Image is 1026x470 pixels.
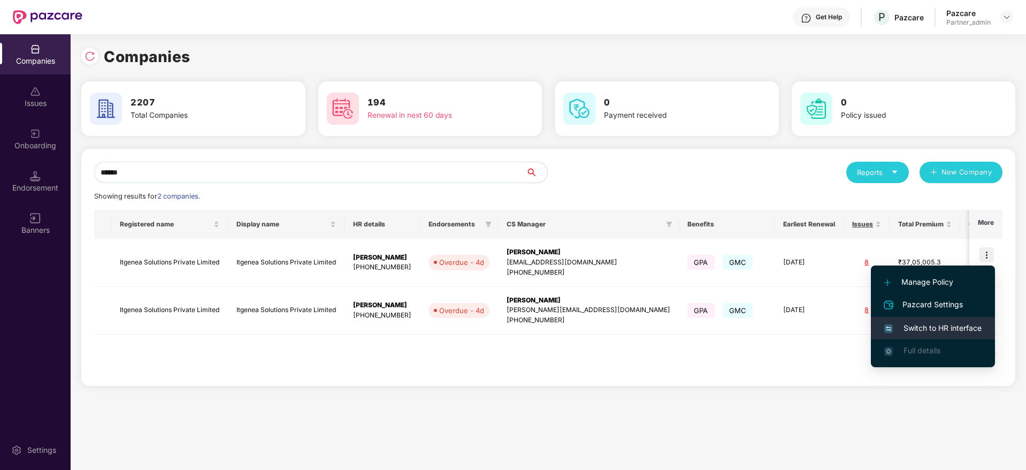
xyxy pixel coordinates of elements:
td: Itgenea Solutions Private Limited [228,287,344,335]
span: Full details [904,346,940,355]
div: [PERSON_NAME] [507,247,670,257]
div: Reports [857,167,898,178]
img: svg+xml;base64,PHN2ZyB3aWR0aD0iMTYiIGhlaWdodD0iMTYiIHZpZXdCb3g9IjAgMCAxNiAxNiIgZmlsbD0ibm9uZSIgeG... [30,213,41,224]
img: svg+xml;base64,PHN2ZyB3aWR0aD0iMTQuNSIgaGVpZ2h0PSIxNC41IiB2aWV3Qm94PSIwIDAgMTYgMTYiIGZpbGw9Im5vbm... [30,171,41,181]
h3: 194 [367,96,502,110]
img: svg+xml;base64,PHN2ZyBpZD0iSGVscC0zMngzMiIgeG1sbnM9Imh0dHA6Ly93d3cudzMub3JnLzIwMDAvc3ZnIiB3aWR0aD... [801,13,811,24]
th: Benefits [679,210,775,239]
th: Earliest Renewal [775,210,844,239]
td: Itgenea Solutions Private Limited [111,239,228,287]
div: Pazcare [946,8,991,18]
span: filter [664,218,675,231]
h3: 2207 [131,96,265,110]
div: [PERSON_NAME] [507,295,670,306]
span: Display name [236,220,328,229]
div: ₹37,05,005.3 [898,257,952,268]
div: Settings [24,445,59,456]
div: Payment received [604,110,739,122]
span: Manage Policy [884,276,982,288]
span: Switch to HR interface [884,322,982,334]
div: Get Help [816,13,842,21]
td: Itgenea Solutions Private Limited [111,287,228,335]
img: svg+xml;base64,PHN2ZyBpZD0iQ29tcGFuaWVzIiB4bWxucz0iaHR0cDovL3d3dy53My5vcmcvMjAwMC9zdmciIHdpZHRoPS... [30,44,41,55]
div: [PERSON_NAME] [353,300,411,310]
img: New Pazcare Logo [13,10,82,24]
th: Registered name [111,210,228,239]
td: Itgenea Solutions Private Limited [228,239,344,287]
span: Endorsements [428,220,481,229]
img: svg+xml;base64,PHN2ZyB3aWR0aD0iMjAiIGhlaWdodD0iMjAiIHZpZXdCb3g9IjAgMCAyMCAyMCIgZmlsbD0ibm9uZSIgeG... [30,128,41,139]
span: Showing results for [94,192,200,200]
span: filter [485,221,492,228]
div: [EMAIL_ADDRESS][DOMAIN_NAME] [507,257,670,268]
div: Total Companies [131,110,265,122]
span: CS Manager [507,220,662,229]
img: svg+xml;base64,PHN2ZyB4bWxucz0iaHR0cDovL3d3dy53My5vcmcvMjAwMC9zdmciIHdpZHRoPSI2MCIgaGVpZ2h0PSI2MC... [90,93,122,125]
span: GPA [687,303,715,318]
img: svg+xml;base64,PHN2ZyB4bWxucz0iaHR0cDovL3d3dy53My5vcmcvMjAwMC9zdmciIHdpZHRoPSI2MCIgaGVpZ2h0PSI2MC... [563,93,595,125]
span: Registered name [120,220,211,229]
h3: 0 [841,96,976,110]
th: HR details [344,210,420,239]
div: Partner_admin [946,18,991,27]
img: svg+xml;base64,PHN2ZyB4bWxucz0iaHR0cDovL3d3dy53My5vcmcvMjAwMC9zdmciIHdpZHRoPSIxNi4zNjMiIGhlaWdodD... [884,347,893,355]
div: Renewal in next 60 days [367,110,502,122]
div: [PERSON_NAME] [353,253,411,263]
img: svg+xml;base64,PHN2ZyB4bWxucz0iaHR0cDovL3d3dy53My5vcmcvMjAwMC9zdmciIHdpZHRoPSI2MCIgaGVpZ2h0PSI2MC... [800,93,832,125]
img: svg+xml;base64,PHN2ZyB4bWxucz0iaHR0cDovL3d3dy53My5vcmcvMjAwMC9zdmciIHdpZHRoPSI2MCIgaGVpZ2h0PSI2MC... [327,93,359,125]
th: Issues [844,210,890,239]
th: Display name [228,210,344,239]
img: svg+xml;base64,PHN2ZyBpZD0iUmVsb2FkLTMyeDMyIiB4bWxucz0iaHR0cDovL3d3dy53My5vcmcvMjAwMC9zdmciIHdpZH... [85,51,95,62]
div: 8 [852,257,881,268]
div: Overdue - 4d [439,257,484,268]
span: GMC [723,303,753,318]
span: P [878,11,885,24]
button: plusNew Company [920,162,1002,183]
img: svg+xml;base64,PHN2ZyBpZD0iU2V0dGluZy0yMHgyMCIgeG1sbnM9Imh0dHA6Ly93d3cudzMub3JnLzIwMDAvc3ZnIiB3aW... [11,445,22,456]
span: caret-down [891,169,898,176]
th: Total Premium [890,210,960,239]
span: Issues [852,220,873,229]
img: svg+xml;base64,PHN2ZyBpZD0iRHJvcGRvd24tMzJ4MzIiIHhtbG5zPSJodHRwOi8vd3d3LnczLm9yZy8yMDAwL3N2ZyIgd2... [1002,13,1011,21]
span: filter [666,221,672,228]
div: Policy issued [841,110,976,122]
img: svg+xml;base64,PHN2ZyB4bWxucz0iaHR0cDovL3d3dy53My5vcmcvMjAwMC9zdmciIHdpZHRoPSIxNiIgaGVpZ2h0PSIxNi... [884,324,893,333]
td: [DATE] [775,239,844,287]
img: svg+xml;base64,PHN2ZyBpZD0iSXNzdWVzX2Rpc2FibGVkIiB4bWxucz0iaHR0cDovL3d3dy53My5vcmcvMjAwMC9zdmciIH... [30,86,41,97]
button: search [525,162,548,183]
h1: Companies [104,45,190,69]
td: [DATE] [775,287,844,335]
span: 2 companies. [157,192,200,200]
div: [PHONE_NUMBER] [507,268,670,278]
span: plus [930,169,937,177]
img: icon [979,247,994,262]
span: New Company [941,167,992,178]
span: filter [483,218,494,231]
div: Pazcare [894,12,924,22]
h3: 0 [604,96,739,110]
div: 8 [852,305,881,315]
div: [PHONE_NUMBER] [353,310,411,321]
span: Total Premium [898,220,944,229]
th: More [969,210,1002,239]
span: GPA [687,255,715,270]
span: search [525,168,547,177]
div: Overdue - 4d [439,305,484,316]
span: GMC [723,255,753,270]
div: [PERSON_NAME][EMAIL_ADDRESS][DOMAIN_NAME] [507,305,670,315]
img: svg+xml;base64,PHN2ZyB4bWxucz0iaHR0cDovL3d3dy53My5vcmcvMjAwMC9zdmciIHdpZHRoPSIyNCIgaGVpZ2h0PSIyNC... [882,299,895,312]
div: [PHONE_NUMBER] [353,262,411,272]
div: [PHONE_NUMBER] [507,315,670,325]
span: Pazcard Settings [884,299,982,312]
img: svg+xml;base64,PHN2ZyB4bWxucz0iaHR0cDovL3d3dy53My5vcmcvMjAwMC9zdmciIHdpZHRoPSIxMi4yMDEiIGhlaWdodD... [884,279,891,286]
